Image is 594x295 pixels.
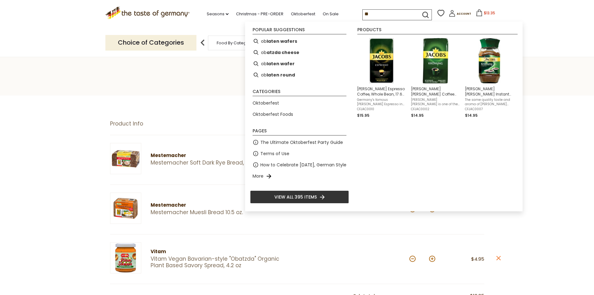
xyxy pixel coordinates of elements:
[250,97,349,109] li: Oktoberfest
[359,38,404,83] img: Jacobs Kroenung whole bean espresso
[250,36,349,47] li: oblaten wafers
[151,201,286,209] div: Mestemacher
[465,38,514,119] a: Jacobs Instant Coffee Kroenung[PERSON_NAME] [PERSON_NAME] Instant Freeze-Dried Coffee, 7 oz.The s...
[411,86,460,97] span: [PERSON_NAME] [PERSON_NAME] Coffee Ground, 17.6 oz.
[260,150,289,157] a: Terms of Use
[357,86,406,97] span: [PERSON_NAME] Espresso Coffee, Whole Bean, 17.6 oz.
[462,36,516,121] li: Jacobs Kroenung Instant Freeze-Dried Coffee, 7 oz.
[253,89,346,96] li: Categories
[105,35,196,50] p: Choice of Categories
[110,120,297,127] div: Product Info
[245,22,523,211] div: Instant Search Results
[413,38,458,83] img: Jacobs Coffee Kroenung
[250,58,349,69] li: oblaten wafer
[250,159,349,170] li: How to Celebrate [DATE], German Style
[291,11,315,17] a: Oktoberfest
[196,37,209,49] img: previous arrow
[250,47,349,58] li: obatzda cheese
[471,206,484,213] span: $3.95
[465,107,514,111] span: CFJAC0007
[457,12,471,16] span: Account
[357,107,406,111] span: CFJAC0010
[253,111,293,118] a: Oktoberfest Foods
[260,161,346,169] a: How to Celebrate [DATE], German Style
[253,129,346,135] li: Pages
[267,60,295,67] b: laten wafer
[472,9,499,19] button: $13.35
[253,100,279,107] a: Oktoberfest
[465,113,478,118] span: $14.95
[250,137,349,148] li: The Ultimate Oktoberfest Party Guide
[355,36,408,121] li: Jacobs Espresso Coffee, Whole Bean, 17.6 oz.
[151,248,286,256] div: Vitam
[267,38,297,45] b: laten wafers
[207,11,229,17] a: Seasons
[110,193,141,224] img: Mestemacher Muesli Bread
[357,38,406,119] a: Jacobs Kroenung whole bean espresso[PERSON_NAME] Espresso Coffee, Whole Bean, 17.6 oz.Germany's f...
[253,27,346,34] li: Popular suggestions
[357,27,518,34] li: Products
[484,10,495,16] span: $13.35
[151,256,286,269] a: Vitam Vegan Bavarian-style "Obatzda" Organic Plant Based Savory Spread, 4.2 oz
[267,71,295,79] b: laten round
[411,113,424,118] span: $14.95
[250,69,349,81] li: oblaten round
[465,98,514,106] span: The same quality taste and aroma of [PERSON_NAME] Krönung Coffee, in a convenient instant format....
[357,98,406,106] span: Germany's famous [PERSON_NAME] Espresso in whole beans. Enjoy a bag of expertly roasted coffee be...
[236,11,283,17] a: Christmas - PRE-ORDER
[151,160,286,166] a: Mestemacher Soft Dark Rye Bread, 17.6 oz.
[323,11,339,17] a: On Sale
[411,98,460,106] span: [PERSON_NAME] [PERSON_NAME] is one of the leading and best known coffee brands in [GEOGRAPHIC_DAT...
[465,86,514,97] span: [PERSON_NAME] [PERSON_NAME] Instant Freeze-Dried Coffee, 7 oz.
[217,41,253,45] a: Food By Category
[267,49,299,56] b: atzda cheese
[151,209,286,216] a: Mestemacher Muesli Bread 10.5 oz.
[151,152,286,160] div: Mestemacher
[467,38,512,83] img: Jacobs Instant Coffee Kroenung
[471,256,484,262] span: $4.95
[250,170,349,182] li: More
[357,113,369,118] span: $15.95
[250,148,349,159] li: Terms of Use
[250,109,349,120] li: Oktoberfest Foods
[250,190,349,204] li: View all 395 items
[274,194,317,200] span: View all 395 items
[449,10,471,19] a: Account
[110,143,141,174] img: Mestemacher Soft Dark Rye Bread
[110,242,141,273] img: Vitam Vegan Bavarian-style "Obatzda" Organic Plant Based Savory Spread, 4.2 oz
[411,38,460,119] a: Jacobs Coffee Kroenung[PERSON_NAME] [PERSON_NAME] Coffee Ground, 17.6 oz.[PERSON_NAME] [PERSON_NA...
[19,69,575,83] h1: Your Cart
[260,139,343,146] a: The Ultimate Oktoberfest Party Guide
[408,36,462,121] li: Jacobs Kroenung Coffee Ground, 17.6 oz.
[411,107,460,111] span: CFJAC0002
